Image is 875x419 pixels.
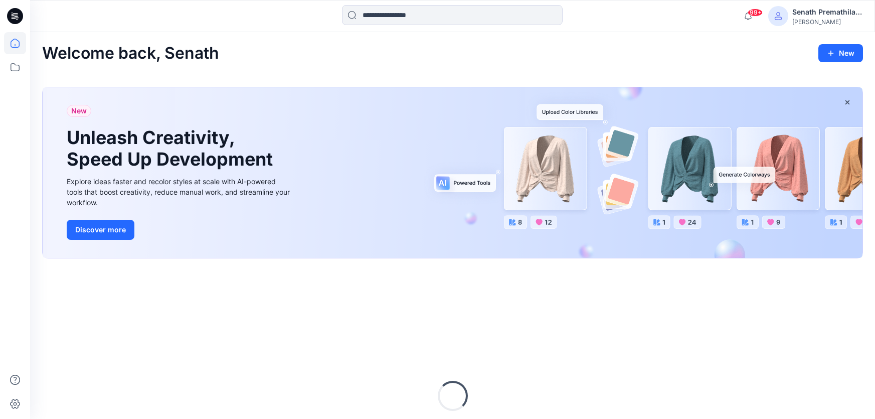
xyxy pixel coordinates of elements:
[67,127,277,170] h1: Unleash Creativity, Speed Up Development
[792,18,862,26] div: [PERSON_NAME]
[792,6,862,18] div: Senath Premathilaka
[748,9,763,17] span: 99+
[67,176,292,208] div: Explore ideas faster and recolor styles at scale with AI-powered tools that boost creativity, red...
[71,105,87,117] span: New
[67,220,292,240] a: Discover more
[67,220,134,240] button: Discover more
[42,44,219,63] h2: Welcome back, Senath
[774,12,782,20] svg: avatar
[818,44,863,62] button: New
